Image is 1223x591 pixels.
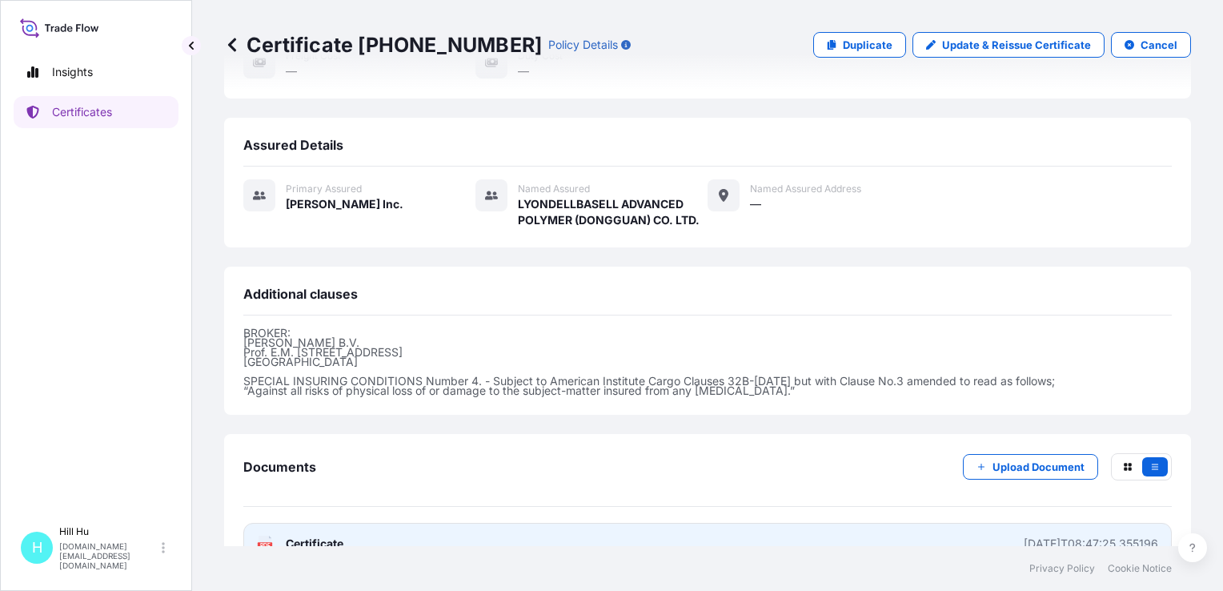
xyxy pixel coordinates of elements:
[243,328,1172,396] p: BROKER: [PERSON_NAME] B.V. Prof. E.M. [STREET_ADDRESS] [GEOGRAPHIC_DATA] SPECIAL INSURING CONDITI...
[14,96,178,128] a: Certificates
[1141,37,1177,53] p: Cancel
[224,32,542,58] p: Certificate [PHONE_NUMBER]
[14,56,178,88] a: Insights
[286,536,343,552] span: Certificate
[518,196,708,228] span: LYONDELLBASELL ADVANCED POLYMER (DONGGUAN) CO. LTD.
[243,459,316,475] span: Documents
[59,525,158,538] p: Hill Hu
[750,183,861,195] span: Named Assured Address
[243,137,343,153] span: Assured Details
[1108,562,1172,575] a: Cookie Notice
[750,196,761,212] span: —
[1111,32,1191,58] button: Cancel
[243,286,358,302] span: Additional clauses
[286,183,362,195] span: Primary assured
[32,540,42,556] span: H
[59,541,158,570] p: [DOMAIN_NAME][EMAIL_ADDRESS][DOMAIN_NAME]
[518,183,590,195] span: Named Assured
[260,543,271,549] text: PDF
[243,523,1172,565] a: PDFCertificate[DATE]T08:47:25.355196
[52,104,112,120] p: Certificates
[942,37,1091,53] p: Update & Reissue Certificate
[813,32,906,58] a: Duplicate
[1024,536,1158,552] div: [DATE]T08:47:25.355196
[52,64,93,80] p: Insights
[286,196,403,212] span: [PERSON_NAME] Inc.
[843,37,892,53] p: Duplicate
[963,454,1098,480] button: Upload Document
[992,459,1085,475] p: Upload Document
[1029,562,1095,575] a: Privacy Policy
[912,32,1105,58] a: Update & Reissue Certificate
[548,37,618,53] p: Policy Details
